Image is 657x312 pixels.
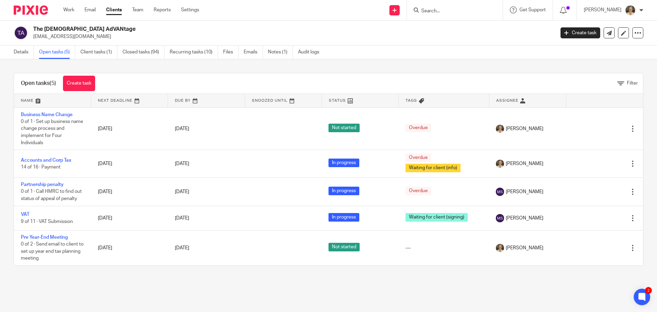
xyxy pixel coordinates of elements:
a: Closed tasks (94) [123,46,165,59]
span: [PERSON_NAME] [506,215,543,222]
span: [DATE] [175,216,189,221]
a: Open tasks (5) [39,46,75,59]
span: (5) [50,80,56,86]
img: Pete%20with%20glasses.jpg [496,160,504,168]
p: [PERSON_NAME] [584,7,621,13]
span: [DATE] [175,126,189,131]
span: Filter [627,81,638,86]
span: 0 of 1 · Call HMRC to find out status of appeal of penalty [21,189,82,201]
span: Overdue [405,187,431,195]
span: Snoozed Until [252,99,288,102]
div: --- [405,245,482,251]
span: Not started [328,124,360,132]
img: Pixie [14,5,48,15]
h1: Open tasks [21,80,56,87]
span: [PERSON_NAME] [506,245,543,251]
img: Pete%20with%20glasses.jpg [496,125,504,133]
a: VAT [21,212,29,217]
a: Business Name Change [21,112,73,117]
td: [DATE] [91,150,168,178]
span: Tags [405,99,417,102]
span: [DATE] [175,161,189,166]
a: Clients [106,7,122,13]
a: Reports [154,7,171,13]
span: Not started [328,243,360,251]
span: Waiting for client (signing) [405,213,468,222]
span: 14 of 16 · Payment [21,165,61,170]
img: Pete%20with%20glasses.jpg [625,5,636,16]
a: Notes (1) [268,46,293,59]
a: Team [132,7,143,13]
a: Email [85,7,96,13]
a: Details [14,46,34,59]
a: Settings [181,7,199,13]
p: [EMAIL_ADDRESS][DOMAIN_NAME] [33,33,550,40]
a: Create task [63,76,95,91]
td: [DATE] [91,108,168,150]
div: 2 [645,287,652,294]
a: Accounts and Corp Tax [21,158,71,163]
img: Pete%20with%20glasses.jpg [496,244,504,252]
span: In progress [328,187,359,195]
span: [DATE] [175,189,189,194]
span: Status [329,99,346,102]
span: [DATE] [175,246,189,250]
a: Recurring tasks (10) [170,46,218,59]
a: Audit logs [298,46,324,59]
span: 9 of 11 · VAT Submission [21,219,73,224]
td: [DATE] [91,206,168,230]
span: Get Support [519,8,546,12]
td: [DATE] [91,230,168,266]
span: In progress [328,159,359,167]
span: 0 of 1 · Set up business name change process and implement for Four Individuals [21,119,83,145]
a: Client tasks (1) [80,46,117,59]
a: Files [223,46,239,59]
span: Overdue [405,124,431,132]
img: svg%3E [496,188,504,196]
img: svg%3E [14,26,28,40]
a: Work [63,7,74,13]
span: 0 of 2 · Send email to client to set up year end tax planning meeting [21,242,83,261]
a: Partnership penalty [21,182,64,187]
a: Pre Year-End Meeting [21,235,68,240]
span: Waiting for client (info) [405,164,461,172]
span: [PERSON_NAME] [506,125,543,132]
span: Overdue [405,153,431,162]
input: Search [421,8,482,14]
a: Emails [244,46,263,59]
td: [DATE] [91,178,168,206]
span: [PERSON_NAME] [506,160,543,167]
h2: The [DEMOGRAPHIC_DATA] AdVANtage [33,26,447,33]
a: Create task [561,27,600,38]
img: svg%3E [496,214,504,222]
span: [PERSON_NAME] [506,188,543,195]
span: In progress [328,213,359,222]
